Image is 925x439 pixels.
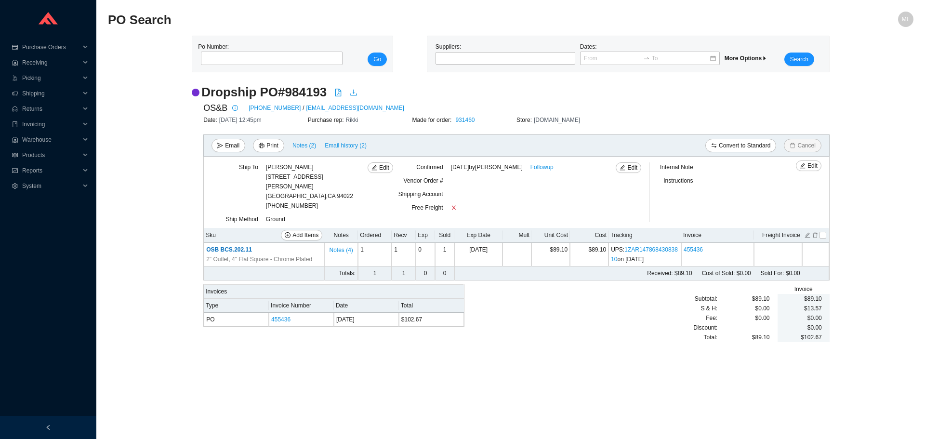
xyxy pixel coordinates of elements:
[534,117,580,123] span: [DOMAIN_NAME]
[416,243,435,266] td: 0
[784,139,821,152] button: deleteCancel
[108,12,712,28] h2: PO Search
[203,117,219,123] span: Date:
[404,177,443,184] span: Vendor Order #
[368,162,393,173] button: editEdit
[584,53,641,63] input: From
[531,243,570,266] td: $89.10
[711,143,717,149] span: swap
[22,163,80,178] span: Reports
[435,266,454,280] td: 0
[22,40,80,55] span: Purchase Orders
[239,164,258,171] span: Ship To
[902,12,910,27] span: ML
[266,141,278,150] span: Print
[570,243,608,266] td: $89.10
[325,141,367,150] span: Email history (2)
[206,246,252,253] span: OSB BCS.202.11
[204,284,464,299] div: Invoices
[652,53,709,63] input: To
[281,230,322,240] button: plus-circleAdd Items
[812,231,819,238] button: delete
[22,178,80,194] span: System
[269,299,334,313] th: Invoice Number
[807,315,822,321] span: $0.00
[719,141,770,150] span: Convert to Standard
[358,228,392,243] th: Ordered
[455,117,475,123] a: 931460
[392,228,416,243] th: Recv
[681,228,754,243] th: Invoice
[12,183,18,189] span: setting
[334,299,399,313] th: Date
[693,323,717,333] span: Discount:
[334,89,342,98] a: file-pdf
[292,140,317,147] button: Notes (2)
[324,139,367,152] button: Email history (2)
[12,121,18,127] span: book
[358,266,392,280] td: 1
[358,243,392,266] td: 1
[643,55,650,62] span: to
[502,266,802,280] td: $89.10 $0.00 $0.00
[454,228,502,243] th: Exp Date
[346,117,358,123] span: Rikki
[249,103,301,113] a: [PHONE_NUMBER]
[796,160,821,171] button: editEdit
[12,152,18,158] span: read
[663,177,693,184] span: Instructions
[379,163,389,173] span: Edit
[198,42,340,66] div: Po Number:
[433,42,578,66] div: Suppliers:
[762,55,767,61] span: caret-right
[398,191,443,198] span: Shipping Account
[350,89,357,98] a: download
[706,313,717,323] span: Fee :
[643,55,650,62] span: swap-right
[217,143,223,149] span: send
[22,101,80,117] span: Returns
[371,165,377,172] span: edit
[230,105,240,111] span: info-circle
[660,164,693,171] span: Internal Note
[206,230,322,240] div: Sku
[368,53,387,66] button: Go
[329,245,353,252] button: Notes (4)
[292,230,318,240] span: Add Items
[785,333,822,342] div: $102.67
[22,117,80,132] span: Invoicing
[253,139,284,152] button: printerPrint
[22,147,80,163] span: Products
[704,333,718,342] span: Total:
[531,228,570,243] th: Unit Cost
[339,270,356,277] span: Totals:
[807,324,822,331] span: $0.00
[412,117,453,123] span: Made for order:
[435,243,454,266] td: 1
[399,299,464,313] th: Total
[22,86,80,101] span: Shipping
[292,141,316,150] span: Notes ( 2 )
[266,162,368,211] div: [PHONE_NUMBER]
[303,103,304,113] span: /
[22,70,80,86] span: Picking
[807,161,818,171] span: Edit
[416,266,435,280] td: 0
[435,228,454,243] th: Sold
[225,141,239,150] span: Email
[373,54,381,64] span: Go
[717,333,769,342] div: $89.10
[790,54,808,64] span: Search
[411,204,443,211] span: Free Freight
[785,304,822,313] div: $13.57
[451,205,457,211] span: close
[717,304,769,313] div: $0.00
[755,313,769,323] span: $0.00
[785,294,822,304] div: $89.10
[570,228,608,243] th: Cost
[717,294,769,304] div: $89.10
[308,117,346,123] span: Purchase rep:
[201,84,327,101] h2: Dropship PO # 984193
[271,316,291,323] a: 455436
[329,245,353,255] span: Notes ( 4 )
